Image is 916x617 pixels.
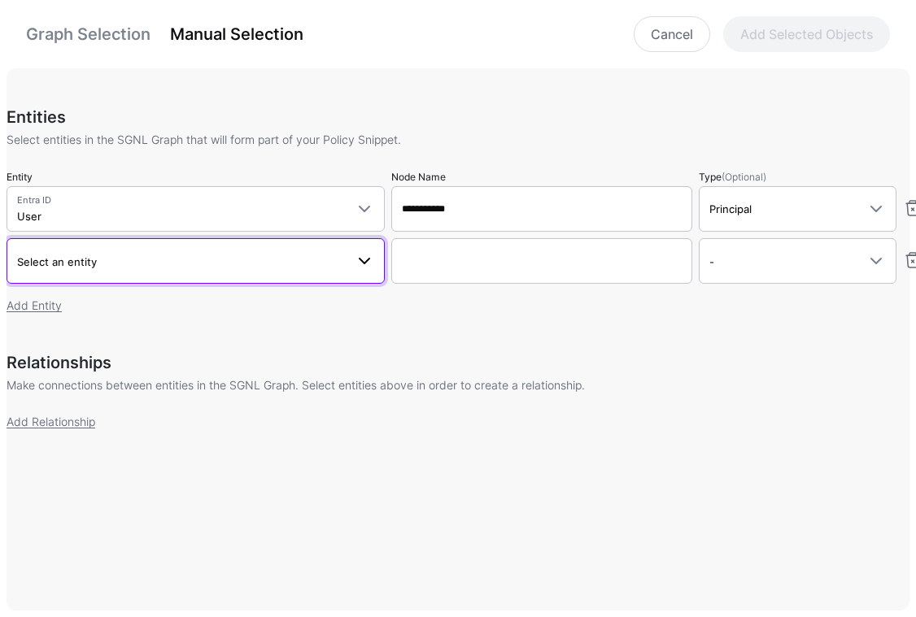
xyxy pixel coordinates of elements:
span: Principal [709,202,752,215]
span: User [17,210,41,223]
a: Graph Selection [26,24,150,44]
a: Add Entity [7,298,62,312]
span: (Optional) [722,171,766,183]
span: Select an entity [17,255,97,268]
label: Node Name [391,170,446,185]
span: - [709,255,714,268]
a: Manual Selection [170,24,303,44]
a: Add Relationship [7,415,95,428]
a: Cancel [634,16,710,52]
label: Type [699,170,766,185]
span: Entra ID [17,193,345,207]
label: Entity [7,170,33,185]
